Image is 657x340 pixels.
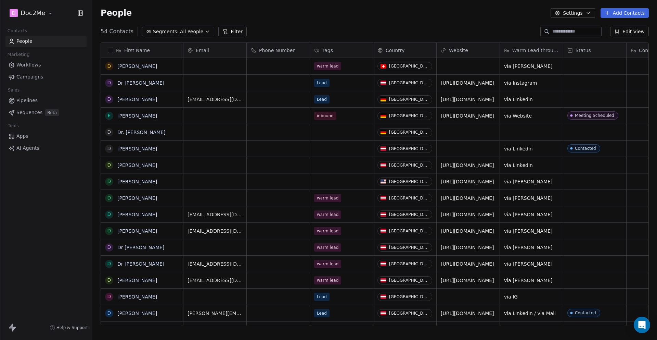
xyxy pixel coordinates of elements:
span: [EMAIL_ADDRESS][DOMAIN_NAME] [188,96,242,103]
div: Country [373,43,436,58]
a: [URL][DOMAIN_NAME] [441,245,494,250]
div: grid [101,58,183,326]
span: via [PERSON_NAME] [504,195,559,202]
button: Add Contacts [601,8,649,18]
span: warm lead [314,243,341,252]
a: [URL][DOMAIN_NAME] [441,80,494,86]
a: [PERSON_NAME] [117,278,157,283]
div: [GEOGRAPHIC_DATA] [389,196,429,201]
span: Sales [5,85,23,95]
div: [GEOGRAPHIC_DATA] [389,229,429,233]
span: via IG [504,293,559,300]
div: D [107,260,111,267]
span: via [PERSON_NAME] [504,260,559,267]
div: [GEOGRAPHIC_DATA] [389,245,429,250]
span: via Website [504,112,559,119]
a: Dr [PERSON_NAME] [117,261,164,267]
span: Website [449,47,468,54]
span: Sequences [16,109,42,116]
a: Workflows [5,59,87,71]
a: [PERSON_NAME] [117,195,157,201]
span: warm lead [314,326,341,334]
span: Doc2Me [21,9,46,17]
a: [URL][DOMAIN_NAME] [441,113,494,119]
span: Segments: [153,28,179,35]
a: [URL][DOMAIN_NAME] [441,278,494,283]
div: Warm Lead through [500,43,563,58]
button: DDoc2Me [8,7,54,19]
span: Tags [322,47,333,54]
div: First Name [101,43,183,58]
div: Phone Number [247,43,310,58]
div: [GEOGRAPHIC_DATA] [389,212,429,217]
div: Status [563,43,626,58]
a: AI Agents [5,143,87,154]
a: [URL][DOMAIN_NAME] [441,97,494,102]
div: E [108,112,111,119]
span: Pipelines [16,97,38,104]
a: Dr [PERSON_NAME] [117,245,164,250]
div: D [107,161,111,169]
a: [URL][DOMAIN_NAME] [441,212,494,217]
div: D [107,194,111,202]
a: [PERSON_NAME] [117,162,157,168]
div: [GEOGRAPHIC_DATA] [389,97,429,102]
span: via [PERSON_NAME] [504,178,559,185]
div: [GEOGRAPHIC_DATA] [389,81,429,85]
span: Phone Number [259,47,295,54]
span: Lead [314,95,330,104]
span: warm lead [314,194,341,202]
a: Help & Support [50,325,88,330]
div: D [107,227,111,234]
span: via LinkedIn [504,162,559,169]
div: Meeting Scheduled [575,113,614,118]
span: All People [180,28,203,35]
div: D [107,145,111,152]
div: D [107,293,111,300]
a: [URL][DOMAIN_NAME] [441,228,494,234]
div: D [107,63,111,70]
span: First Name [124,47,150,54]
span: AI Agents [16,145,39,152]
a: [URL][DOMAIN_NAME] [441,162,494,168]
span: 54 Contacts [101,27,133,36]
div: Contacted [575,311,596,315]
div: Website [437,43,500,58]
span: via [PERSON_NAME] [504,244,559,251]
a: [URL][DOMAIN_NAME] [441,311,494,316]
span: via [PERSON_NAME] [504,277,559,284]
button: Edit View [610,27,649,36]
div: [GEOGRAPHIC_DATA] [389,113,429,118]
a: [PERSON_NAME] [117,97,157,102]
span: Campaigns [16,73,43,81]
a: Campaigns [5,71,87,83]
span: People [101,8,132,18]
span: Marketing [4,49,33,60]
span: via [PERSON_NAME] [504,211,559,218]
span: warm lead [314,210,341,219]
span: Status [576,47,591,54]
div: [GEOGRAPHIC_DATA] [389,179,429,184]
div: D [107,129,111,136]
span: warm lead [314,62,341,70]
a: [PERSON_NAME] [117,212,157,217]
a: Apps [5,131,87,142]
a: [PERSON_NAME] [117,228,157,234]
span: Contacts [4,26,30,36]
a: [PERSON_NAME] [117,179,157,184]
span: Warm Lead through [512,47,559,54]
span: via [PERSON_NAME] [504,228,559,234]
span: Email [196,47,209,54]
button: Filter [218,27,247,36]
span: Lead [314,79,330,87]
a: [PERSON_NAME] [117,311,157,316]
a: [URL][DOMAIN_NAME] [441,195,494,201]
span: Lead [314,293,330,301]
span: [PERSON_NAME][EMAIL_ADDRESS][DOMAIN_NAME] [188,310,242,317]
div: D [107,244,111,251]
span: inbound [314,112,336,120]
span: People [16,38,33,45]
div: D [107,79,111,86]
div: [GEOGRAPHIC_DATA] [389,146,429,151]
span: warm lead [314,276,341,284]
